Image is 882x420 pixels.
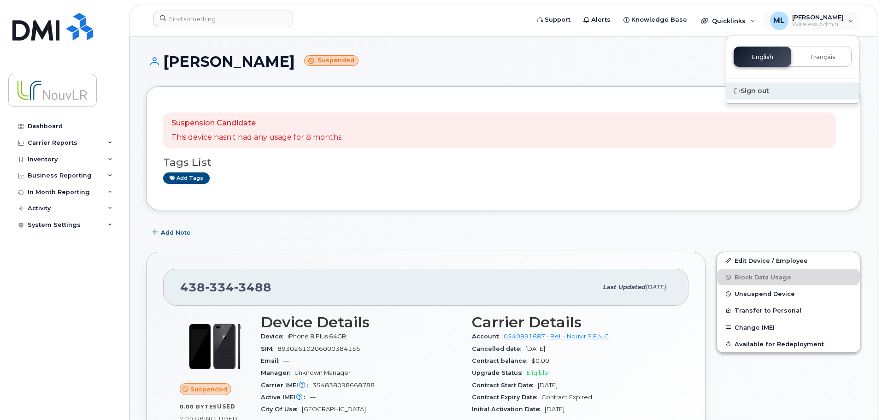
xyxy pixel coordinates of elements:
[541,394,592,401] span: Contract Expired
[527,369,548,376] span: Eligible
[304,55,359,66] small: Suspended
[261,357,283,364] span: Email
[472,333,504,340] span: Account
[261,369,294,376] span: Manager
[302,406,366,413] span: [GEOGRAPHIC_DATA]
[717,252,860,269] a: Edit Device / Employee
[288,333,347,340] span: iPhone 8 Plus 64GB
[261,394,310,401] span: Active IMEI
[603,284,645,290] span: Last updated
[472,369,527,376] span: Upgrade Status
[180,403,217,410] span: 0.00 Bytes
[735,290,795,297] span: Unsuspend Device
[531,357,549,364] span: $0.00
[717,319,860,336] button: Change IMEI
[717,269,860,285] button: Block Data Usage
[163,157,843,168] h3: Tags List
[261,314,461,331] h3: Device Details
[205,280,234,294] span: 334
[472,345,525,352] span: Cancelled date
[294,369,351,376] span: Unknown Manager
[161,228,191,237] span: Add Note
[277,345,360,352] span: 89302610206000384155
[217,403,235,410] span: used
[472,382,538,389] span: Contract Start Date
[545,406,564,413] span: [DATE]
[261,382,312,389] span: Carrier IMEI
[234,280,271,294] span: 3488
[261,406,302,413] span: City Of Use
[735,340,824,347] span: Available for Redeployment
[171,132,341,143] p: This device hasn't had any usage for 8 months
[472,314,672,331] h3: Carrier Details
[717,302,860,319] button: Transfer to Personal
[472,357,531,364] span: Contract balance
[146,224,199,241] button: Add Note
[261,345,277,352] span: SIM
[717,285,860,302] button: Unsuspend Device
[261,333,288,340] span: Device
[525,345,545,352] span: [DATE]
[538,382,558,389] span: [DATE]
[187,319,242,374] img: image20231002-3703462-cz8g7o.jpeg
[472,394,541,401] span: Contract Expiry Date
[146,53,860,70] h1: [PERSON_NAME]
[810,53,835,61] span: Français
[726,83,859,100] div: Sign out
[504,333,609,340] a: 0540891687 - Bell - Nouvlr S.E.N.C
[171,118,341,129] p: Suspension Candidate
[180,280,271,294] span: 438
[312,382,375,389] span: 354838098668788
[190,385,227,394] span: Suspended
[717,336,860,352] button: Available for Redeployment
[283,357,289,364] span: —
[645,284,666,290] span: [DATE]
[163,172,210,184] a: Add tags
[310,394,316,401] span: —
[472,406,545,413] span: Initial Activation Date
